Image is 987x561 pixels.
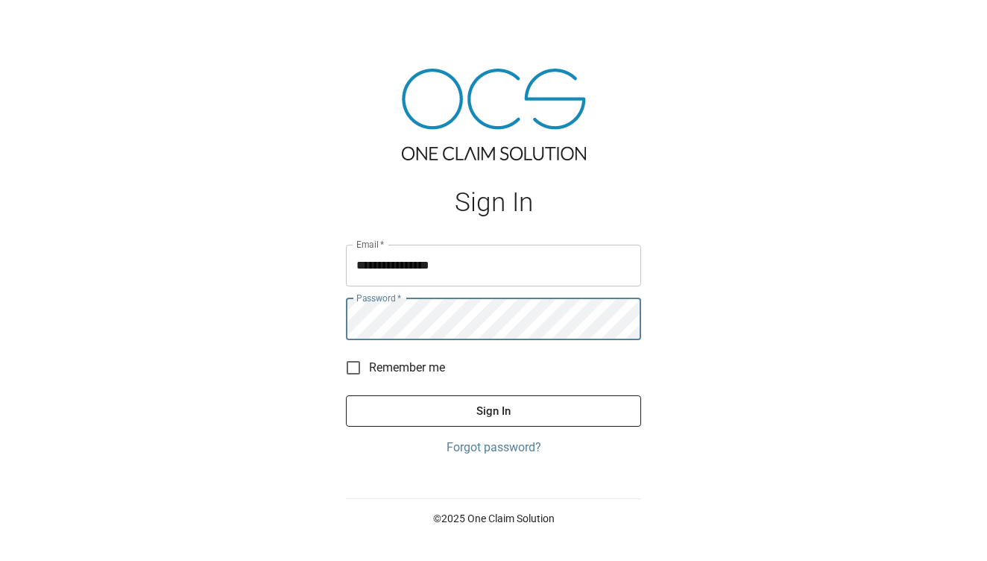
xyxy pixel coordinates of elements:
img: ocs-logo-tra.png [402,69,586,160]
label: Password [356,292,401,304]
button: Sign In [346,395,641,427]
a: Forgot password? [346,439,641,457]
p: © 2025 One Claim Solution [346,511,641,526]
h1: Sign In [346,187,641,218]
img: ocs-logo-white-transparent.png [18,9,78,39]
label: Email [356,238,385,251]
span: Remember me [369,359,445,377]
